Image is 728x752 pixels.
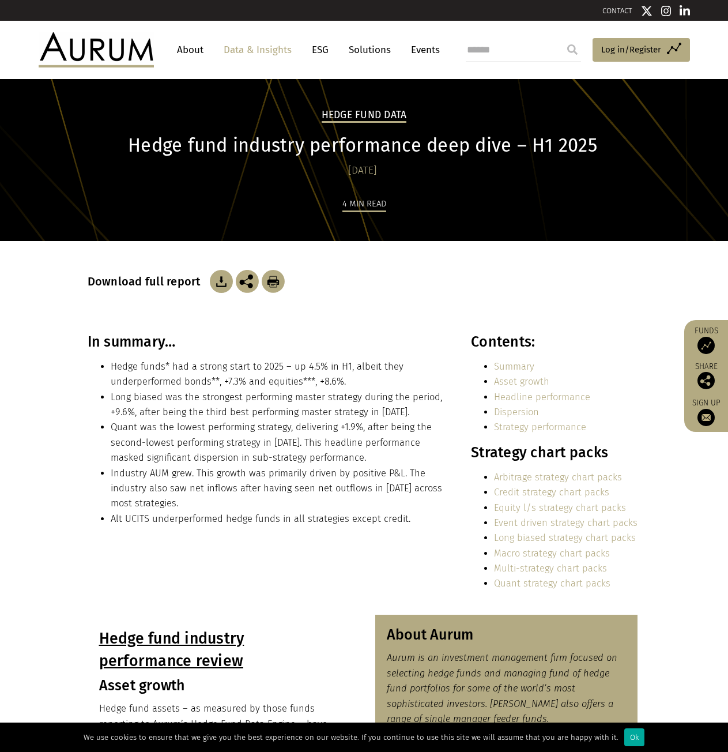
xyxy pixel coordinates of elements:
[494,407,539,418] a: Dispersion
[593,38,690,62] a: Log in/Register
[601,43,661,57] span: Log in/Register
[661,5,672,17] img: Instagram icon
[111,466,446,512] li: Industry AUM grew. This growth was primarily driven by positive P&L. The industry also saw net in...
[561,38,584,61] input: Submit
[624,728,644,746] div: Ok
[88,163,638,179] div: [DATE]
[236,270,259,293] img: Share this post
[405,39,440,61] a: Events
[88,134,638,157] h1: Hedge fund industry performance deep dive – H1 2025
[494,392,590,403] a: Headline performance
[641,5,652,17] img: Twitter icon
[494,548,610,559] a: Macro strategy chart packs
[99,629,244,670] u: Hedge fund industry performance review
[494,563,607,574] a: Multi-strategy chart packs
[88,333,446,351] h3: In summary…
[494,472,622,483] a: Arbitrage strategy chart packs
[342,197,386,212] div: 4 min read
[39,32,154,67] img: Aurum
[690,363,722,389] div: Share
[602,6,632,15] a: CONTACT
[88,275,207,288] h3: Download full report
[494,361,534,372] a: Summary
[494,422,586,433] a: Strategy performance
[697,372,715,389] img: Share this post
[387,626,627,644] h3: About Aurum
[494,532,636,543] a: Long biased strategy chart packs
[322,109,407,123] h2: Hedge Fund Data
[111,359,446,390] li: Hedge funds* had a strong start to 2025 – up 4.5% in H1, albeit they underperformed bonds**, +7.3...
[111,512,446,527] li: Alt UCITS underperformed hedge funds in all strategies except credit.
[690,326,722,354] a: Funds
[494,578,610,589] a: Quant strategy chart packs
[697,337,715,354] img: Access Funds
[697,409,715,426] img: Sign up to our newsletter
[387,652,617,724] em: Aurum is an investment management firm focused on selecting hedge funds and managing fund of hedg...
[494,517,638,528] a: Event driven strategy chart packs
[680,5,690,17] img: Linkedin icon
[306,39,334,61] a: ESG
[171,39,209,61] a: About
[471,444,638,461] h3: Strategy chart packs
[343,39,397,61] a: Solutions
[690,398,722,426] a: Sign up
[111,420,446,465] li: Quant was the lowest performing strategy, delivering +1.9%, after being the second-lowest perform...
[111,390,446,420] li: Long biased was the strongest performing master strategy during the period, +9.6%, after being th...
[494,502,626,513] a: Equity l/s strategy chart packs
[471,333,638,351] h3: Contents:
[262,270,285,293] img: Download Article
[494,487,609,498] a: Credit strategy chart packs
[210,270,233,293] img: Download Article
[99,677,339,694] h3: Asset growth
[494,376,549,387] a: Asset growth
[218,39,297,61] a: Data & Insights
